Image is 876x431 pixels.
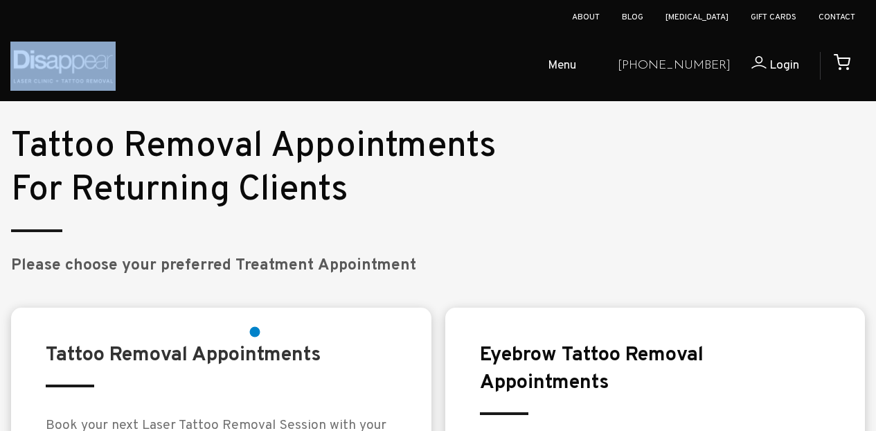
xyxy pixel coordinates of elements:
a: Blog [622,12,643,23]
span: Menu [548,56,576,76]
strong: Eyebrow Tattoo Removal Appointments [480,343,704,395]
strong: Tattoo Removal Appointments [46,343,321,368]
a: Menu [499,44,607,89]
span: Login [769,58,799,73]
a: [MEDICAL_DATA] [665,12,728,23]
img: Disappear - Laser Clinic and Tattoo Removal Services in Sydney, Australia [10,42,116,91]
a: Contact [819,12,855,23]
ul: Open Mobile Menu [126,44,607,89]
small: Tattoo Removal Appointments For Returning Clients [11,125,497,213]
big: Please choose your preferred Treatment Appointment [11,256,416,276]
a: Gift Cards [751,12,796,23]
a: [PHONE_NUMBER] [618,56,731,76]
a: Login [731,56,799,76]
a: About [572,12,600,23]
